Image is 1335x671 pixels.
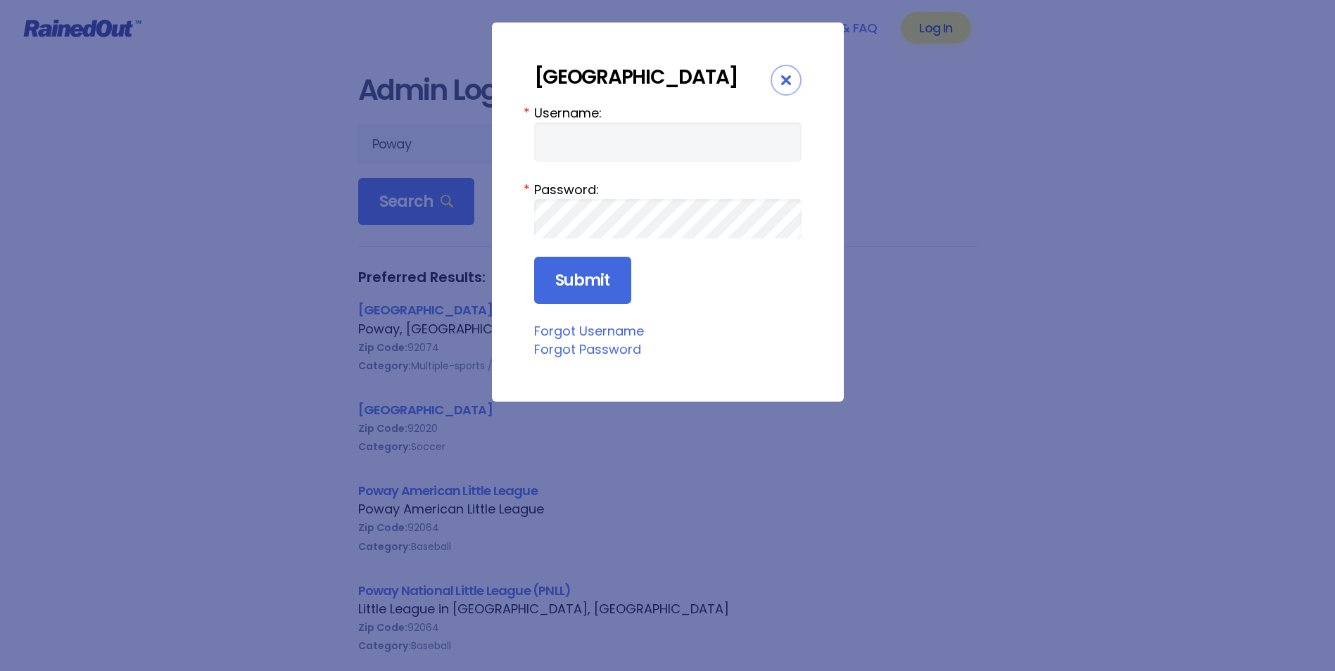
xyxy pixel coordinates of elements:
[534,257,631,305] input: Submit
[534,103,802,122] label: Username:
[534,180,802,199] label: Password:
[534,322,644,340] a: Forgot Username
[534,65,771,89] div: [GEOGRAPHIC_DATA]
[534,340,641,358] a: Forgot Password
[771,65,802,96] div: Close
